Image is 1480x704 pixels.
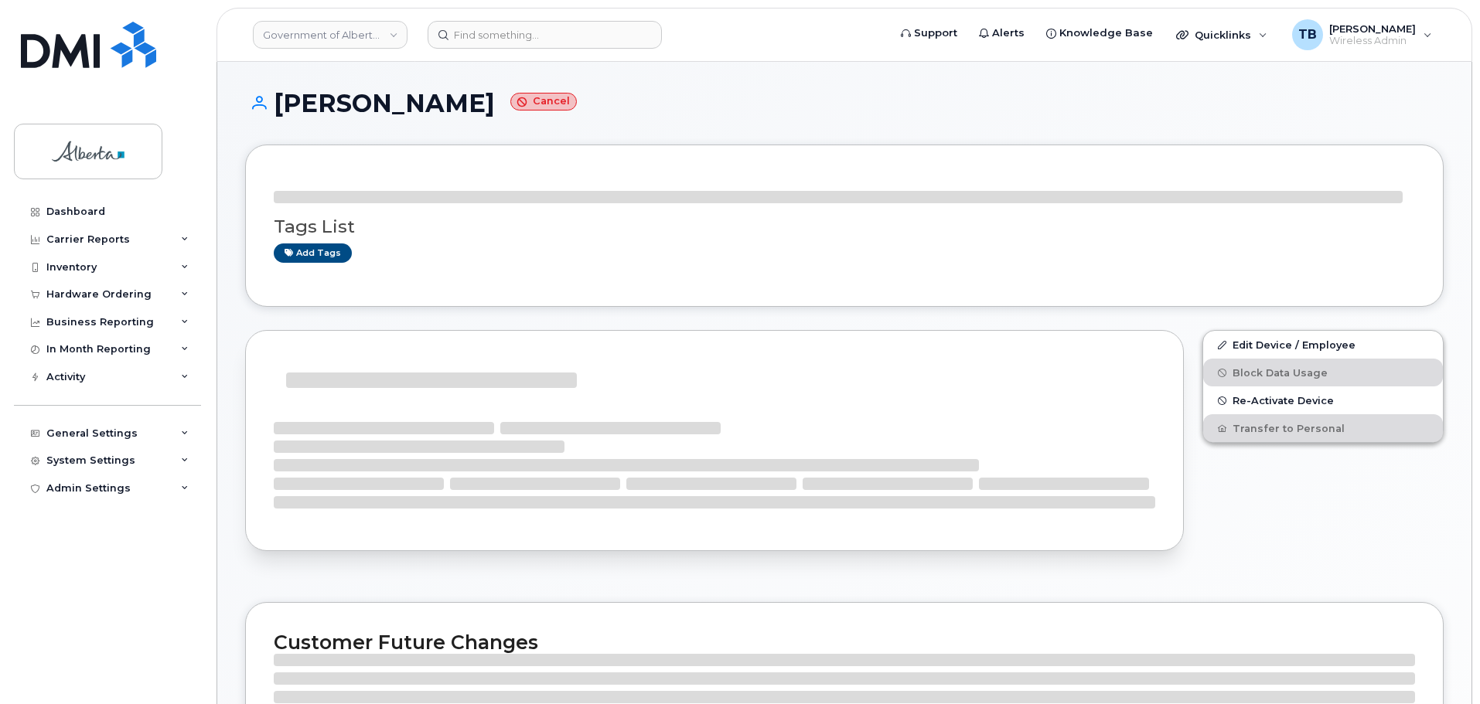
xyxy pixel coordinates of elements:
[1203,331,1443,359] a: Edit Device / Employee
[1203,386,1443,414] button: Re-Activate Device
[245,90,1444,117] h1: [PERSON_NAME]
[274,631,1415,654] h2: Customer Future Changes
[1203,359,1443,386] button: Block Data Usage
[274,217,1415,236] h3: Tags List
[274,243,352,263] a: Add tags
[1233,395,1334,406] span: Re-Activate Device
[1203,414,1443,442] button: Transfer to Personal
[510,93,577,111] small: Cancel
